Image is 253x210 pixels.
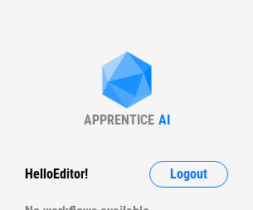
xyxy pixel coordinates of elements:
span: Logout [170,168,207,181]
div: Hello Editor ! [25,161,88,188]
div: APPRENTICE [84,112,154,128]
img: Apprentice AI [94,51,160,112]
div: AI [158,112,170,128]
button: Logout [149,161,228,188]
